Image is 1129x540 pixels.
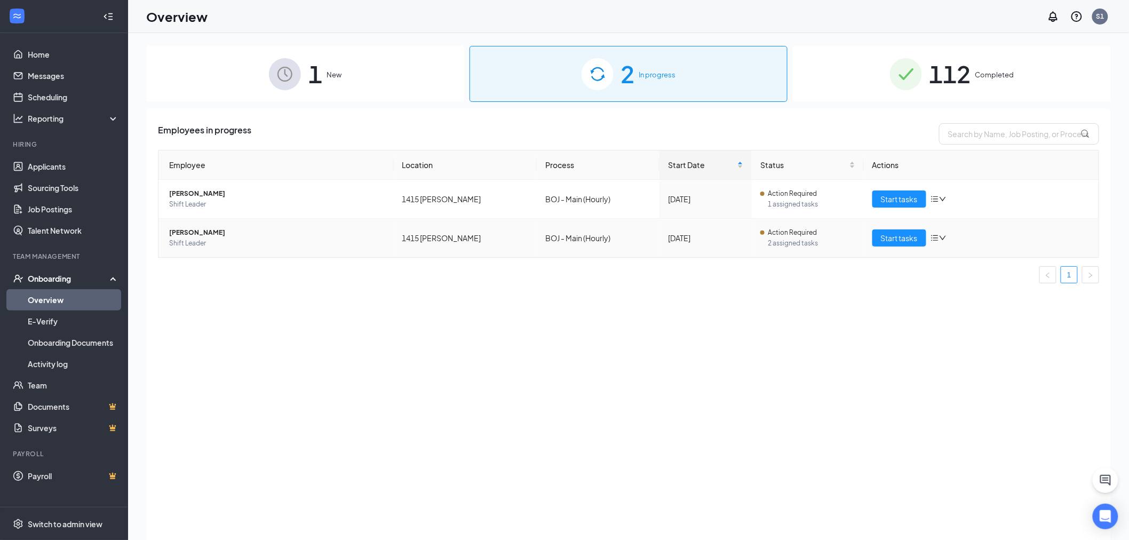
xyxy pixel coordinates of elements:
a: SurveysCrown [28,417,119,439]
li: Previous Page [1039,266,1056,283]
div: Payroll [13,449,117,458]
th: Status [752,150,863,180]
a: Sourcing Tools [28,177,119,198]
div: S1 [1096,12,1104,21]
span: bars [931,234,939,242]
td: BOJ - Main (Hourly) [537,180,659,219]
div: Reporting [28,113,120,124]
div: [DATE] [668,232,743,244]
th: Actions [864,150,1099,180]
svg: Notifications [1047,10,1060,23]
th: Location [394,150,537,180]
a: Messages [28,65,119,86]
button: left [1039,266,1056,283]
div: [DATE] [668,193,743,205]
span: down [939,195,947,203]
svg: UserCheck [13,273,23,284]
span: Status [760,159,847,171]
button: ChatActive [1093,467,1118,493]
div: Onboarding [28,273,110,284]
th: Process [537,150,659,180]
span: Start tasks [881,232,918,244]
a: 1 [1061,267,1077,283]
a: Overview [28,289,119,311]
span: Shift Leader [169,238,385,249]
div: Team Management [13,252,117,261]
a: Team [28,375,119,396]
button: Start tasks [872,190,926,208]
a: Home [28,44,119,65]
a: Scheduling [28,86,119,108]
span: [PERSON_NAME] [169,227,385,238]
svg: Settings [13,519,23,529]
svg: WorkstreamLogo [12,11,22,21]
svg: QuestionInfo [1070,10,1083,23]
svg: Analysis [13,113,23,124]
li: 1 [1061,266,1078,283]
span: In progress [639,69,676,80]
span: Completed [975,69,1014,80]
div: Hiring [13,140,117,149]
span: 112 [929,55,971,92]
span: right [1087,272,1094,279]
button: right [1082,266,1099,283]
span: New [327,69,341,80]
svg: Collapse [103,11,114,22]
a: E-Verify [28,311,119,332]
td: 1415 [PERSON_NAME] [394,219,537,257]
span: Action Required [768,188,817,199]
span: 2 [621,55,635,92]
a: PayrollCrown [28,465,119,487]
span: left [1045,272,1051,279]
a: DocumentsCrown [28,396,119,417]
a: Talent Network [28,220,119,241]
input: Search by Name, Job Posting, or Process [939,123,1099,145]
span: Start Date [668,159,735,171]
a: Applicants [28,156,119,177]
a: Job Postings [28,198,119,220]
td: 1415 [PERSON_NAME] [394,180,537,219]
span: Employees in progress [158,123,251,145]
td: BOJ - Main (Hourly) [537,219,659,257]
th: Employee [158,150,394,180]
span: Start tasks [881,193,918,205]
button: Start tasks [872,229,926,247]
div: Switch to admin view [28,519,102,529]
span: 1 assigned tasks [768,199,855,210]
span: [PERSON_NAME] [169,188,385,199]
h1: Overview [146,7,208,26]
div: Open Intercom Messenger [1093,504,1118,529]
li: Next Page [1082,266,1099,283]
svg: ChatActive [1099,474,1112,487]
span: Shift Leader [169,199,385,210]
a: Activity log [28,353,119,375]
span: 2 assigned tasks [768,238,855,249]
span: down [939,234,947,242]
a: Onboarding Documents [28,332,119,353]
span: bars [931,195,939,203]
span: 1 [308,55,322,92]
span: Action Required [768,227,817,238]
